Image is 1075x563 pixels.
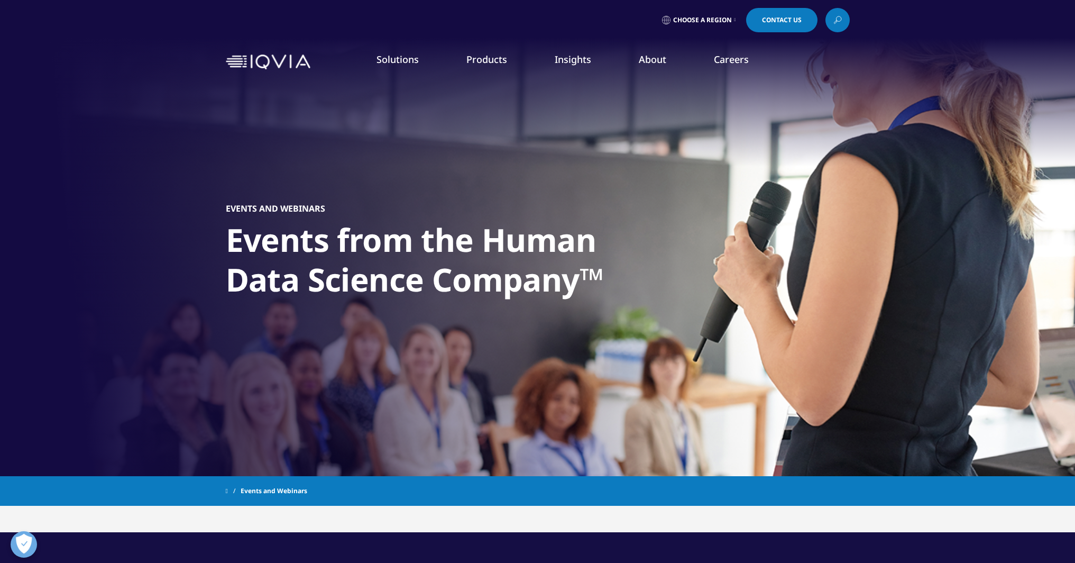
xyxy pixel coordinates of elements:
a: Products [466,53,507,66]
a: Solutions [376,53,419,66]
span: Choose a Region [673,16,732,24]
h5: Events and Webinars [226,203,325,214]
a: Contact Us [746,8,817,32]
a: Insights [555,53,591,66]
a: Careers [714,53,749,66]
a: About [639,53,666,66]
nav: Primary [315,37,850,87]
img: IQVIA Healthcare Information Technology and Pharma Clinical Research Company [226,55,310,70]
span: Events and Webinars [241,482,307,501]
h1: Events from the Human Data Science Company™ [226,220,622,306]
button: Open Preferences [11,531,37,558]
span: Contact Us [762,17,802,23]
